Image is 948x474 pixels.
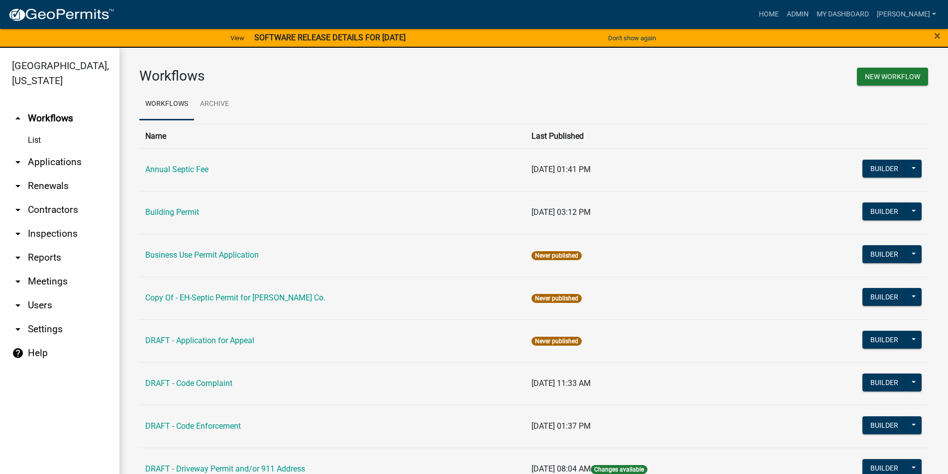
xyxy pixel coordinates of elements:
i: arrow_drop_down [12,323,24,335]
span: [DATE] 11:33 AM [531,379,591,388]
button: Builder [862,331,906,349]
i: arrow_drop_down [12,276,24,287]
strong: SOFTWARE RELEASE DETAILS FOR [DATE] [254,33,406,42]
i: arrow_drop_down [12,156,24,168]
span: [DATE] 03:12 PM [531,207,591,217]
button: Builder [862,416,906,434]
i: arrow_drop_down [12,228,24,240]
span: Never published [531,294,582,303]
a: [PERSON_NAME] [873,5,940,24]
a: Building Permit [145,207,199,217]
span: [DATE] 08:04 AM [531,464,591,474]
a: Annual Septic Fee [145,165,209,174]
a: Business Use Permit Application [145,250,259,260]
i: arrow_drop_down [12,180,24,192]
a: My Dashboard [813,5,873,24]
i: arrow_drop_down [12,252,24,264]
h3: Workflows [139,68,527,85]
button: Builder [862,288,906,306]
button: Builder [862,374,906,391]
span: Never published [531,251,582,260]
a: View [226,30,248,46]
a: DRAFT - Driveway Permit and/or 911 Address [145,464,305,474]
span: Changes available [591,465,647,474]
button: Builder [862,160,906,178]
i: arrow_drop_up [12,112,24,124]
button: Builder [862,245,906,263]
span: × [934,29,941,43]
i: arrow_drop_down [12,204,24,216]
a: Admin [783,5,813,24]
a: Home [755,5,783,24]
i: help [12,347,24,359]
a: DRAFT - Code Complaint [145,379,232,388]
i: arrow_drop_down [12,299,24,311]
a: Archive [194,89,235,120]
span: [DATE] 01:37 PM [531,421,591,431]
button: Don't show again [604,30,660,46]
button: New Workflow [857,68,928,86]
a: DRAFT - Code Enforcement [145,421,241,431]
span: [DATE] 01:41 PM [531,165,591,174]
a: Copy Of - EH-Septic Permit for [PERSON_NAME] Co. [145,293,325,302]
a: DRAFT - Application for Appeal [145,336,254,345]
th: Name [139,124,526,148]
th: Last Published [526,124,783,148]
button: Builder [862,202,906,220]
a: Workflows [139,89,194,120]
span: Never published [531,337,582,346]
button: Close [934,30,941,42]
